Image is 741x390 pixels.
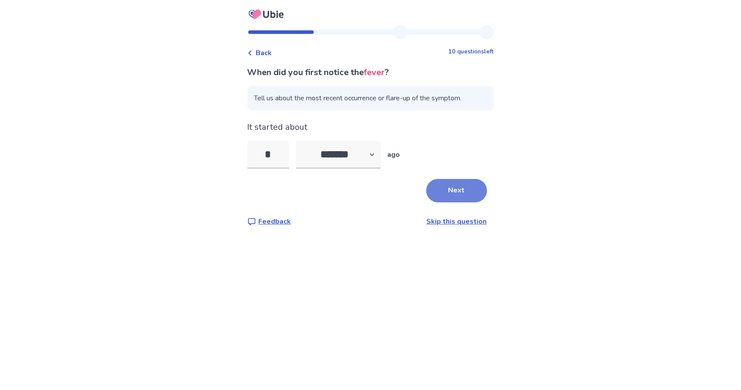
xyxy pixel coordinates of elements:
[449,48,494,56] p: 10 questions left
[427,217,487,226] a: Skip this question
[247,121,494,134] p: It started about
[364,66,385,78] span: fever
[247,86,494,110] span: Tell us about the most recent occurrence or flare-up of the symptom.
[388,149,400,160] p: ago
[426,179,487,202] button: Next
[247,66,494,79] p: When did you first notice the ?
[247,216,291,227] a: Feedback
[259,216,291,227] p: Feedback
[256,48,272,58] span: Back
